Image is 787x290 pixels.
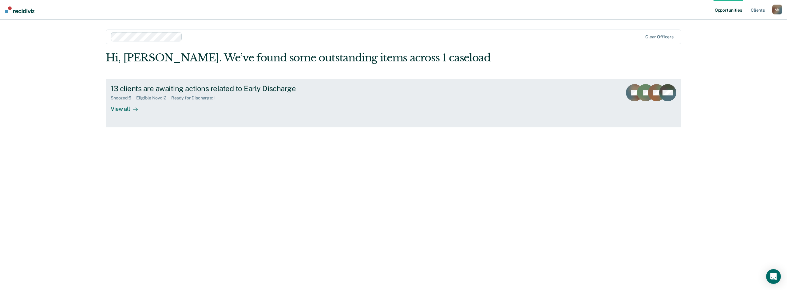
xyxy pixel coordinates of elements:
[111,84,326,93] div: 13 clients are awaiting actions related to Early Discharge
[106,79,681,127] a: 13 clients are awaiting actions related to Early DischargeSnoozed:5Eligible Now:12Ready for Disch...
[5,6,34,13] img: Recidiviz
[111,95,136,101] div: Snoozed : 5
[772,5,782,14] div: A M
[136,95,171,101] div: Eligible Now : 12
[111,100,145,112] div: View all
[766,269,781,284] div: Open Intercom Messenger
[171,95,220,101] div: Ready for Discharge : 1
[772,5,782,14] button: AM
[645,34,674,40] div: Clear officers
[106,52,566,64] div: Hi, [PERSON_NAME]. We’ve found some outstanding items across 1 caseload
